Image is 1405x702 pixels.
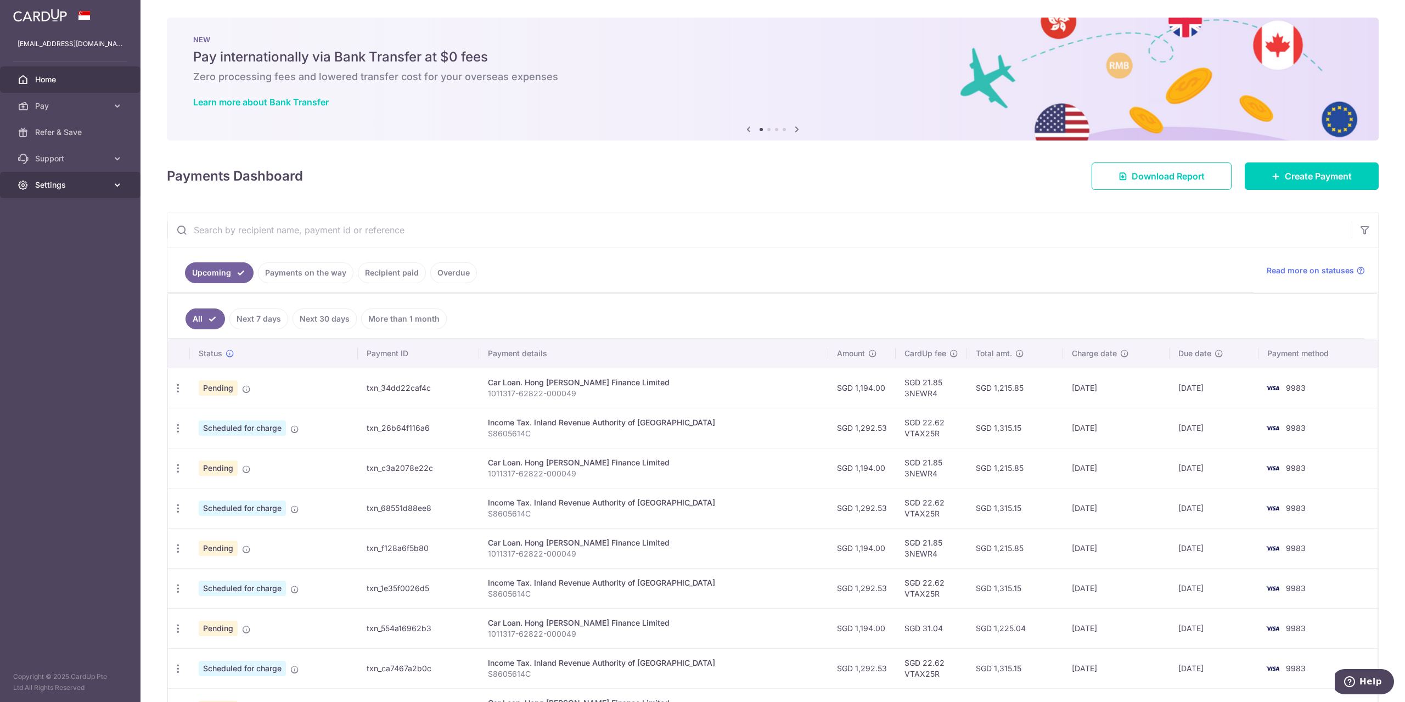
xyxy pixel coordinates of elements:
[1262,462,1284,475] img: Bank Card
[828,368,896,408] td: SGD 1,194.00
[1170,408,1258,448] td: [DATE]
[1286,463,1306,473] span: 9983
[1170,528,1258,568] td: [DATE]
[193,35,1352,44] p: NEW
[258,262,353,283] a: Payments on the way
[358,568,479,608] td: txn_1e35f0026d5
[1286,624,1306,633] span: 9983
[199,661,286,676] span: Scheduled for charge
[1063,648,1170,688] td: [DATE]
[828,608,896,648] td: SGD 1,194.00
[828,528,896,568] td: SGD 1,194.00
[1170,368,1258,408] td: [DATE]
[1262,381,1284,395] img: Bank Card
[896,488,967,528] td: SGD 22.62 VTAX25R
[199,621,238,636] span: Pending
[488,669,819,679] p: S8605614C
[488,457,819,468] div: Car Loan. Hong [PERSON_NAME] Finance Limited
[199,541,238,556] span: Pending
[1063,608,1170,648] td: [DATE]
[1170,448,1258,488] td: [DATE]
[488,588,819,599] p: S8605614C
[1063,408,1170,448] td: [DATE]
[1063,368,1170,408] td: [DATE]
[167,18,1379,141] img: Bank transfer banner
[229,308,288,329] a: Next 7 days
[358,528,479,568] td: txn_f128a6f5b80
[828,648,896,688] td: SGD 1,292.53
[199,581,286,596] span: Scheduled for charge
[430,262,477,283] a: Overdue
[1178,348,1211,359] span: Due date
[1285,170,1352,183] span: Create Payment
[199,501,286,516] span: Scheduled for charge
[488,548,819,559] p: 1011317-62822-000049
[1286,583,1306,593] span: 9983
[35,153,108,164] span: Support
[1262,422,1284,435] img: Bank Card
[896,448,967,488] td: SGD 21.85 3NEWR4
[1286,664,1306,673] span: 9983
[488,617,819,628] div: Car Loan. Hong [PERSON_NAME] Finance Limited
[967,648,1063,688] td: SGD 1,315.15
[967,528,1063,568] td: SGD 1,215.85
[35,179,108,190] span: Settings
[896,608,967,648] td: SGD 31.04
[488,577,819,588] div: Income Tax. Inland Revenue Authority of [GEOGRAPHIC_DATA]
[1170,608,1258,648] td: [DATE]
[488,497,819,508] div: Income Tax. Inland Revenue Authority of [GEOGRAPHIC_DATA]
[35,74,108,85] span: Home
[967,448,1063,488] td: SGD 1,215.85
[488,428,819,439] p: S8605614C
[967,568,1063,608] td: SGD 1,315.15
[1286,423,1306,433] span: 9983
[1262,662,1284,675] img: Bank Card
[185,262,254,283] a: Upcoming
[35,100,108,111] span: Pay
[1286,503,1306,513] span: 9983
[358,488,479,528] td: txn_68551d88ee8
[1286,543,1306,553] span: 9983
[358,448,479,488] td: txn_c3a2078e22c
[1267,265,1354,276] span: Read more on statuses
[358,648,479,688] td: txn_ca7467a2b0c
[488,658,819,669] div: Income Tax. Inland Revenue Authority of [GEOGRAPHIC_DATA]
[1063,488,1170,528] td: [DATE]
[13,9,67,22] img: CardUp
[1170,488,1258,528] td: [DATE]
[837,348,865,359] span: Amount
[896,528,967,568] td: SGD 21.85 3NEWR4
[896,408,967,448] td: SGD 22.62 VTAX25R
[1072,348,1117,359] span: Charge date
[186,308,225,329] a: All
[167,212,1352,248] input: Search by recipient name, payment id or reference
[828,448,896,488] td: SGD 1,194.00
[1063,448,1170,488] td: [DATE]
[488,537,819,548] div: Car Loan. Hong [PERSON_NAME] Finance Limited
[976,348,1012,359] span: Total amt.
[488,628,819,639] p: 1011317-62822-000049
[193,97,329,108] a: Learn more about Bank Transfer
[167,166,303,186] h4: Payments Dashboard
[896,648,967,688] td: SGD 22.62 VTAX25R
[1258,339,1378,368] th: Payment method
[488,468,819,479] p: 1011317-62822-000049
[828,568,896,608] td: SGD 1,292.53
[1262,582,1284,595] img: Bank Card
[488,508,819,519] p: S8605614C
[199,380,238,396] span: Pending
[488,417,819,428] div: Income Tax. Inland Revenue Authority of [GEOGRAPHIC_DATA]
[1286,383,1306,392] span: 9983
[1170,568,1258,608] td: [DATE]
[967,608,1063,648] td: SGD 1,225.04
[193,48,1352,66] h5: Pay internationally via Bank Transfer at $0 fees
[1335,669,1394,697] iframe: Opens a widget where you can find more information
[18,38,123,49] p: [EMAIL_ADDRESS][DOMAIN_NAME]
[967,408,1063,448] td: SGD 1,315.15
[1063,568,1170,608] td: [DATE]
[896,368,967,408] td: SGD 21.85 3NEWR4
[1267,265,1365,276] a: Read more on statuses
[1092,162,1232,190] a: Download Report
[358,368,479,408] td: txn_34dd22caf4c
[488,388,819,399] p: 1011317-62822-000049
